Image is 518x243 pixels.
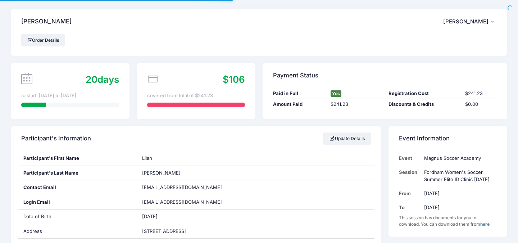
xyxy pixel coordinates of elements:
h4: Event Information [399,129,450,149]
td: [DATE] [421,201,497,215]
span: [STREET_ADDRESS] [142,228,186,234]
div: Participant's Last Name [18,166,137,180]
div: Login Email [18,195,137,210]
a: Order Details [21,34,65,46]
span: 20 [86,74,97,85]
div: Paid in Full [269,90,327,97]
div: $241.23 [462,90,500,97]
div: Participant's First Name [18,151,137,166]
div: $0.00 [462,101,500,108]
div: This session has documents for you to download. You can download them from [399,215,497,228]
span: Yes [331,90,341,97]
div: to start. [DATE] to [DATE] [21,92,119,99]
span: $106 [223,74,245,85]
div: Address [18,224,137,239]
div: Discounts & Credits [385,101,462,108]
a: here [480,221,490,227]
td: Magnus Soccer Academy [421,151,497,165]
div: covered from total of $241.23 [147,92,245,99]
div: Contact Email [18,180,137,195]
button: [PERSON_NAME] [443,13,497,30]
div: Date of Birth [18,210,137,224]
span: Lilah [142,155,152,161]
td: To [399,201,421,215]
span: [EMAIL_ADDRESS][DOMAIN_NAME] [142,184,222,190]
span: [PERSON_NAME] [142,170,181,176]
span: [EMAIL_ADDRESS][DOMAIN_NAME] [142,199,232,206]
div: $241.23 [327,101,385,108]
td: From [399,186,421,201]
span: [PERSON_NAME] [443,18,489,25]
span: [DATE] [142,213,158,219]
a: Update Details [323,132,371,145]
div: days [86,72,119,86]
div: Registration Cost [385,90,462,97]
td: Session [399,165,421,186]
td: Event [399,151,421,165]
td: [DATE] [421,186,497,201]
h4: Participant's Information [21,129,91,149]
div: Amount Paid [269,101,327,108]
td: Fordham Women's Soccer Summer Elite ID Clinic [DATE] [421,165,497,186]
h4: [PERSON_NAME] [21,12,72,32]
h4: Payment Status [273,65,318,86]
